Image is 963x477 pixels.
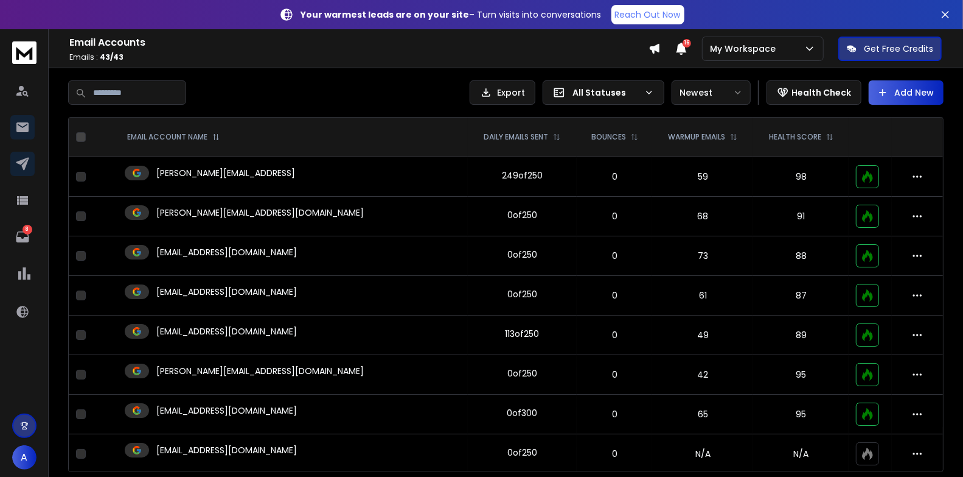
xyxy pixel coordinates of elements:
[864,43,933,55] p: Get Free Credits
[753,236,849,276] td: 88
[12,41,37,64] img: logo
[668,132,725,142] p: WARMUP EMAILS
[301,9,602,21] p: – Turn visits into conversations
[591,132,626,142] p: BOUNCES
[69,35,648,50] h1: Email Accounts
[12,445,37,470] button: A
[156,286,297,298] p: [EMAIL_ADDRESS][DOMAIN_NAME]
[753,197,849,236] td: 91
[753,395,849,434] td: 95
[484,132,548,142] p: DAILY EMAILS SENT
[584,171,645,183] p: 0
[69,52,648,62] p: Emails :
[611,5,684,24] a: Reach Out Now
[127,132,220,142] div: EMAIL ACCOUNT NAME
[502,169,543,182] div: 249 of 250
[791,87,851,99] p: Health Check
[652,157,753,197] td: 59
[753,316,849,355] td: 89
[584,250,645,262] p: 0
[584,408,645,420] p: 0
[507,249,537,261] div: 0 of 250
[753,276,849,316] td: 87
[753,355,849,395] td: 95
[507,288,537,300] div: 0 of 250
[838,37,942,61] button: Get Free Credits
[507,209,537,221] div: 0 of 250
[584,210,645,222] p: 0
[683,39,691,48] span: 16
[767,80,861,105] button: Health Check
[156,444,297,456] p: [EMAIL_ADDRESS][DOMAIN_NAME]
[156,405,297,417] p: [EMAIL_ADDRESS][DOMAIN_NAME]
[584,289,645,302] p: 0
[652,355,753,395] td: 42
[652,197,753,236] td: 68
[652,395,753,434] td: 65
[652,316,753,355] td: 49
[652,276,753,316] td: 61
[615,9,681,21] p: Reach Out Now
[753,157,849,197] td: 98
[652,236,753,276] td: 73
[507,407,537,419] div: 0 of 300
[769,132,821,142] p: HEALTH SCORE
[507,447,537,459] div: 0 of 250
[507,367,537,380] div: 0 of 250
[710,43,780,55] p: My Workspace
[760,448,841,460] p: N/A
[869,80,944,105] button: Add New
[156,246,297,258] p: [EMAIL_ADDRESS][DOMAIN_NAME]
[584,448,645,460] p: 0
[156,207,364,219] p: [PERSON_NAME][EMAIL_ADDRESS][DOMAIN_NAME]
[470,80,535,105] button: Export
[10,225,35,249] a: 8
[652,434,753,474] td: N/A
[584,329,645,341] p: 0
[672,80,751,105] button: Newest
[156,167,295,179] p: [PERSON_NAME][EMAIL_ADDRESS]
[572,87,639,99] p: All Statuses
[584,369,645,381] p: 0
[156,325,297,337] p: [EMAIL_ADDRESS][DOMAIN_NAME]
[156,365,364,377] p: [PERSON_NAME][EMAIL_ADDRESS][DOMAIN_NAME]
[301,9,470,21] strong: Your warmest leads are on your site
[505,328,539,340] div: 113 of 250
[23,225,32,235] p: 8
[100,52,123,62] span: 43 / 43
